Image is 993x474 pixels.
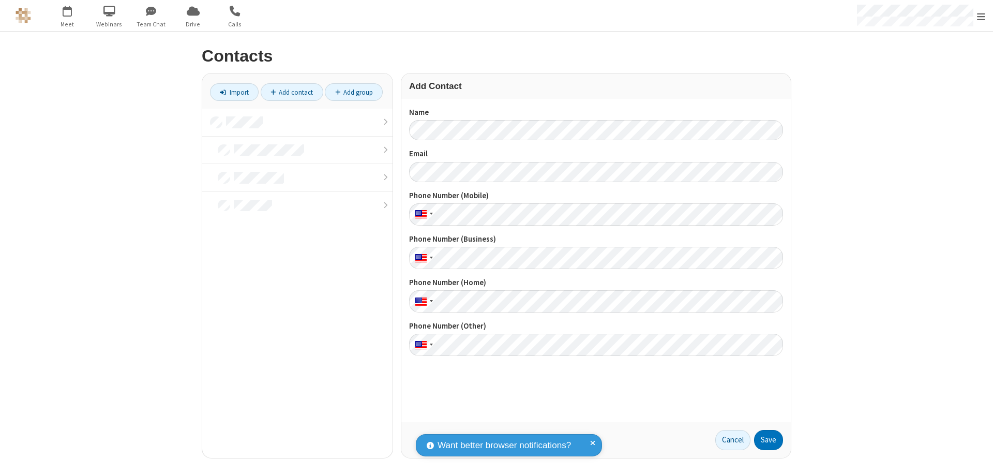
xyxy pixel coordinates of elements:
span: Drive [174,20,213,29]
h2: Contacts [202,47,791,65]
div: United States: + 1 [409,247,436,269]
span: Want better browser notifications? [438,439,571,452]
a: Cancel [715,430,750,451]
img: QA Selenium DO NOT DELETE OR CHANGE [16,8,31,23]
span: Meet [48,20,87,29]
button: Save [754,430,783,451]
span: Webinars [90,20,129,29]
label: Phone Number (Home) [409,277,783,289]
a: Add group [325,83,383,101]
div: United States: + 1 [409,290,436,313]
span: Calls [216,20,254,29]
label: Phone Number (Other) [409,320,783,332]
label: Phone Number (Business) [409,233,783,245]
label: Email [409,148,783,160]
a: Add contact [261,83,323,101]
span: Team Chat [132,20,171,29]
div: United States: + 1 [409,334,436,356]
div: United States: + 1 [409,203,436,226]
label: Name [409,107,783,119]
label: Phone Number (Mobile) [409,190,783,202]
a: Import [210,83,259,101]
h3: Add Contact [409,81,783,91]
